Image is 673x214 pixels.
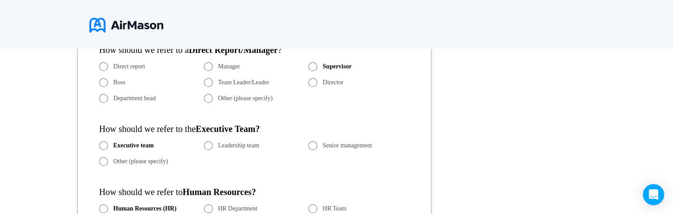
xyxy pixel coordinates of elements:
span: Department head [113,95,156,102]
span: Senior management [323,142,372,149]
b: Human Resources? [183,187,256,197]
span: Leadership team [218,142,259,149]
div: How should we refer to [99,187,410,197]
span: Manager [218,63,240,70]
span: Other (please specify) [218,95,273,102]
b: Direct Report/Manager [189,45,278,55]
img: logo [89,14,163,36]
div: How should we refer to the [99,124,410,134]
span: Team Leader/Leader [218,79,269,86]
div: Open Intercom Messenger [643,184,664,205]
span: Other (please specify) [113,158,168,165]
span: Boss [113,79,125,86]
span: Human Resources (HR) [113,205,177,212]
span: Direct report [113,63,145,70]
span: HR Department [218,205,258,212]
span: Director [323,79,343,86]
span: HR Team [323,205,346,212]
div: How should we refer to a ? [99,45,410,55]
b: Executive Team? [196,124,260,134]
span: Executive team [113,142,154,149]
span: Supervisor [323,63,351,70]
